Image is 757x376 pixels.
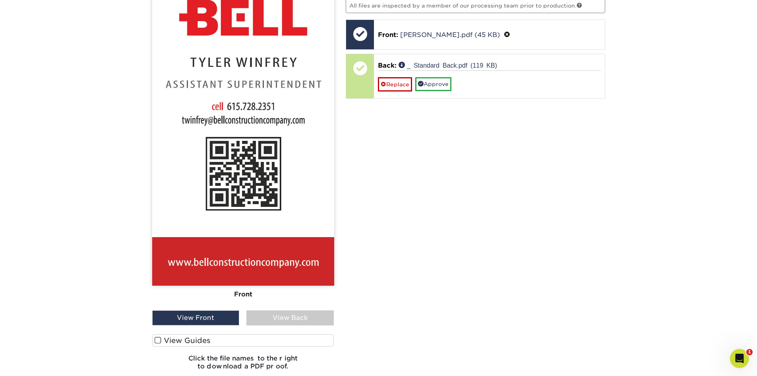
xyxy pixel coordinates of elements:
label: View Guides [152,334,334,347]
a: Replace [378,77,412,91]
a: Approve [415,77,451,91]
div: Front [152,286,334,303]
span: Back: [378,62,397,69]
h6: Click the file names to the right to download a PDF proof. [152,355,334,376]
span: 1 [746,349,753,355]
a: [PERSON_NAME].pdf (45 KB) [400,31,500,39]
div: View Front [152,310,240,325]
iframe: Google Customer Reviews [2,352,68,373]
span: Front: [378,31,398,39]
a: _ Standard Back.pdf (119 KB) [399,62,497,68]
iframe: Intercom live chat [730,349,749,368]
div: View Back [246,310,334,325]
